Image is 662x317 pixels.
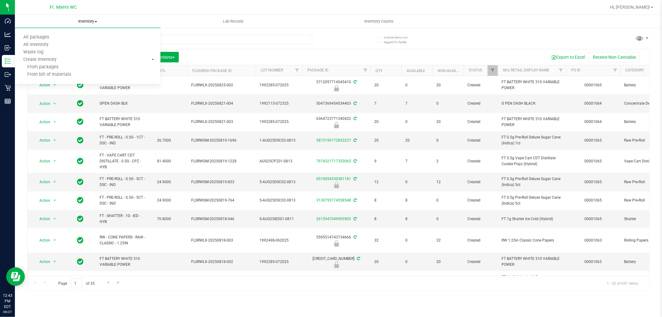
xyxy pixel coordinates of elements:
span: FT - PRE-ROLL - 0.5G - 5CT - DSC - IND [100,176,146,188]
span: 20 [405,138,429,143]
span: Created [467,259,494,265]
span: 0 [405,238,429,243]
span: Action [34,178,51,186]
span: Sync from Compliance System [353,101,357,106]
span: From packages [15,65,58,70]
a: Filter [556,65,566,76]
div: Newly Received [301,240,372,247]
span: FT - SHATTER - 1G - IED - HYB [100,213,146,225]
span: Sync from Compliance System [353,80,357,84]
span: Lab Results [214,19,252,24]
a: 00001064 [585,101,602,106]
a: Qty [376,69,382,73]
span: Action [34,257,51,266]
inline-svg: Reports [5,98,11,104]
span: Created [467,119,494,125]
span: select [51,215,59,223]
span: 1992285-072025 [259,82,299,88]
span: 0 [436,216,460,222]
span: 7 [374,101,398,106]
span: FLSRWLX-20250825-002 [191,82,252,88]
span: Sync from Compliance System [353,235,357,239]
span: In Sync [77,136,84,145]
input: 1 [71,279,82,288]
span: Action [34,81,51,89]
a: Lab Results [160,15,306,28]
span: 20 [436,82,460,88]
span: 0 [405,179,429,185]
div: 5047369454534403 [301,101,372,106]
span: 20 [374,119,398,125]
span: 24.9000 [154,178,174,187]
span: Action [34,236,51,245]
div: [CREDIT_CARD_NUMBER] [301,256,372,268]
span: select [51,236,59,245]
span: 0 [436,197,460,203]
span: 1992285-072025 [259,259,299,265]
inline-svg: Outbound [5,71,11,78]
span: 8 [374,197,398,203]
span: 8 [374,216,398,222]
a: 5873190172853227 [316,138,351,143]
span: select [51,196,59,205]
span: FLSRWLX-20250818-002 [191,259,252,265]
span: FT BATTERY WHITE 510 VARIABLE POWER [502,116,562,128]
div: Newly Received [301,122,372,128]
span: RW 1.25in Classic Cone Papers [502,238,562,243]
p: 12:43 PM EDT [3,293,12,310]
span: 81.4000 [154,157,174,166]
span: FT 1g Shatter Ice Cold (Hybrid) [502,216,562,222]
span: 2 [436,158,460,164]
span: 12 [374,179,398,185]
span: 20 [374,138,398,143]
span: FT - PRE-ROLL - 0.5G - 5CT - DSC - IND [100,195,146,206]
span: Sync from Compliance System [356,256,360,261]
span: FT BATTERY WHITE 510 VARIABLE POWER [100,116,146,128]
iframe: Resource center [6,267,25,286]
a: Sku Retail Display Name [503,68,549,72]
a: Package ID [307,68,328,72]
a: Available [407,69,425,73]
div: 5712097714545410 [301,79,372,91]
span: 5-AUG25DSC02-0813 [259,197,299,203]
span: FT BATTERY WHITE 510 VARIABLE POWER [100,256,146,268]
span: All packages [15,35,57,40]
a: Go to the last page [114,279,123,287]
span: 9 [374,158,398,164]
span: FLSRWLX-20250821-004 [191,101,252,106]
a: Filter [488,65,498,76]
span: FT 0.5g Vape Cart CDT Distillate Cookie Popz (Hybrid) [502,155,562,167]
span: FT - PRE-ROLL - 0.5G - 1CT - DSC - IND [100,134,146,146]
span: FLSRWGM-20250819-1228 [191,158,252,164]
span: 20 [436,259,460,265]
span: Action [34,157,51,165]
span: 5-AUG25DSC02-0813 [259,179,299,185]
a: Go to the next page [104,279,113,287]
span: Include items not tagged for facility [384,35,415,44]
div: 5595514743734666 [301,234,372,247]
span: From bill of materials [15,72,71,77]
span: FT 1g Kief Apples N Bananas x Pancakes Jealousy (Hybrid) [502,274,562,286]
span: FLSRWGM-20250819-833 [191,179,252,185]
span: 0 [405,82,429,88]
span: Action [34,99,51,108]
span: Created [467,197,494,203]
span: Sync from Compliance System [353,138,357,143]
span: FLSRWGM-20250819-1696 [191,138,252,143]
a: 00001063 [585,238,602,242]
span: 8 [405,216,429,222]
span: Hi, [PERSON_NAME]! [610,5,650,10]
span: 1-AUG25DSC02-0813 [259,138,299,143]
a: Flourish Package ID [192,69,232,73]
span: G PEN DASH BLACK [502,101,562,106]
a: 00001065 [585,83,602,87]
a: 00001065 [585,198,602,202]
a: Inventory All packages All inventory Waste log Create inventory From packages From bill of materials [15,15,160,28]
span: All inventory [15,42,57,48]
span: 24.9000 [154,196,174,205]
a: 0510094530381181 [316,177,351,181]
span: FLSRWLX-20250818-003 [191,238,252,243]
span: Sync from Compliance System [353,217,357,221]
a: 00001065 [585,138,602,143]
span: In Sync [77,236,84,245]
